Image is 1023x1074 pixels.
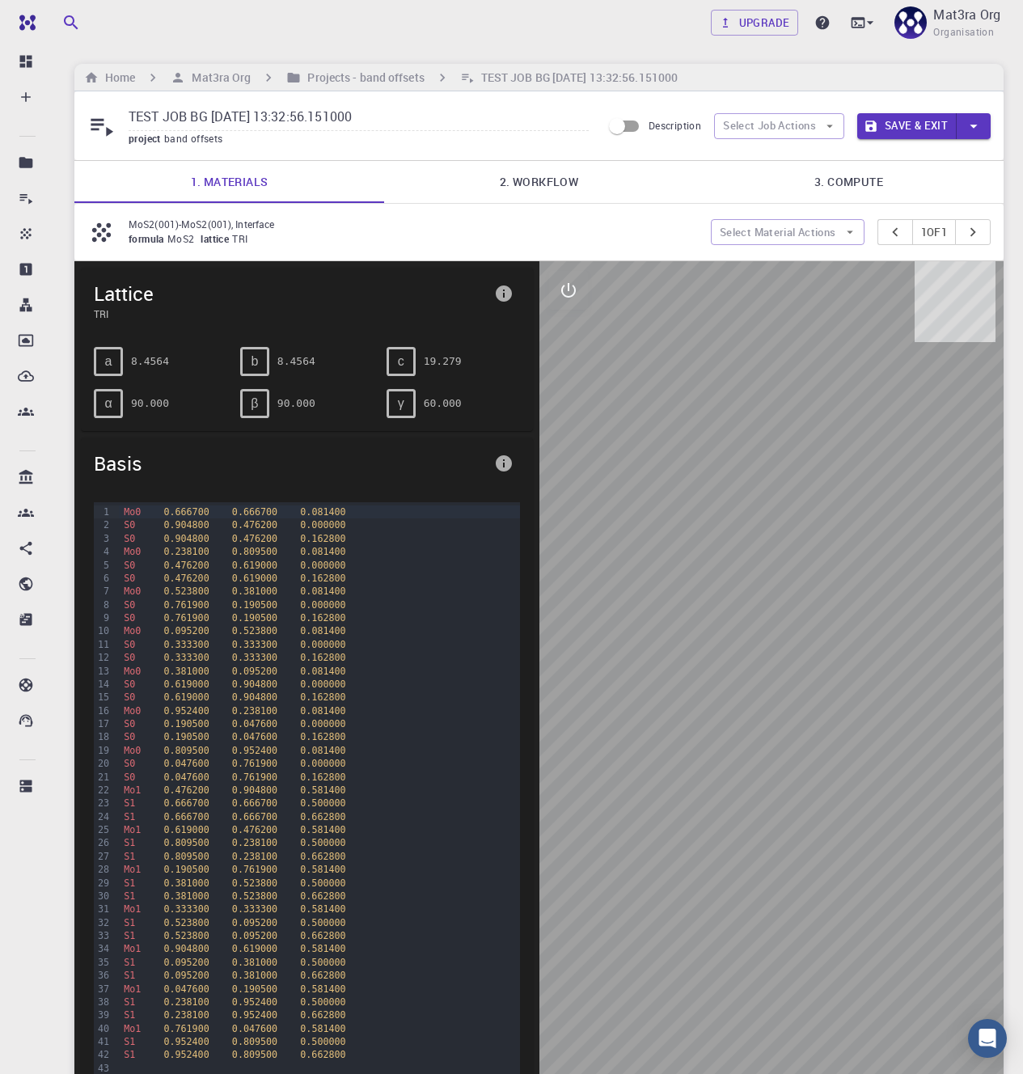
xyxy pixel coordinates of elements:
span: 0.095200 [163,625,209,636]
span: 0.095200 [232,930,277,941]
p: Teams [47,402,49,421]
span: 0.333300 [163,639,209,650]
span: 0.381000 [232,586,277,597]
span: 0.619000 [163,679,209,690]
div: 41 [94,1035,112,1048]
span: 0.500000 [300,917,345,928]
span: 0.047600 [163,983,209,995]
img: logo [13,15,36,31]
span: 0.333300 [232,639,277,650]
span: 0.904800 [163,519,209,531]
div: 3 [94,532,112,545]
p: Mat3ra Org [933,5,1000,24]
span: 0.095200 [163,970,209,981]
div: 10 [94,624,112,637]
span: S1 [124,877,135,889]
span: 0.500000 [300,877,345,889]
span: 0.666700 [163,506,209,518]
p: Jobs [47,188,49,208]
div: Open Intercom Messenger [968,1019,1007,1058]
span: 0.666700 [232,797,277,809]
p: Shared publicly [47,574,49,594]
div: 27 [94,850,112,863]
div: 39 [94,1008,112,1021]
div: pager [877,219,991,245]
span: 0.662800 [300,811,345,822]
button: info [488,277,520,310]
span: 0.523800 [232,625,277,636]
h6: Home [99,69,135,87]
span: Lattice [94,281,488,307]
span: b [251,354,258,369]
span: 0.081400 [300,506,345,518]
span: S0 [124,772,135,783]
span: TRI [94,307,488,321]
pre: 8.4564 [131,347,169,375]
span: Support [34,11,92,26]
div: 2 [94,518,112,531]
span: 0.047600 [232,731,277,742]
div: 25 [94,823,112,836]
span: S0 [124,679,135,690]
div: 29 [94,877,112,890]
span: 0.809500 [232,1036,277,1047]
span: S1 [124,797,135,809]
div: 30 [94,890,112,903]
span: TRI [232,232,254,245]
span: 0.162800 [300,573,345,584]
p: Projects [47,153,49,172]
h6: Projects - band offsets [301,69,424,87]
span: 0.476200 [232,519,277,531]
button: Save & Exit [857,113,957,139]
pre: 60.000 [424,389,462,417]
span: S0 [124,560,135,571]
span: 0.190500 [232,983,277,995]
span: 0.809500 [163,837,209,848]
span: 0.000000 [300,519,345,531]
p: Contact Support [47,711,49,730]
span: 0.809500 [232,1049,277,1060]
span: S1 [124,970,135,981]
p: External Uploads [47,366,49,386]
div: 32 [94,916,112,929]
span: 0.761900 [232,758,277,769]
span: 0.952400 [163,1036,209,1047]
span: 0.581400 [300,864,345,875]
span: S0 [124,612,135,624]
span: S1 [124,837,135,848]
span: 0.095200 [232,666,277,677]
span: 0.666700 [232,811,277,822]
span: 0.662800 [300,1049,345,1060]
p: Properties [47,260,49,279]
span: S0 [124,519,135,531]
span: 0.381000 [163,666,209,677]
span: project [129,132,164,145]
span: 0.047600 [163,772,209,783]
pre: 19.279 [424,347,462,375]
span: 0.162800 [300,612,345,624]
div: 13 [94,665,112,678]
span: 0.523800 [163,917,209,928]
span: 0.476200 [232,533,277,544]
span: 0.000000 [300,679,345,690]
div: 40 [94,1022,112,1035]
nav: breadcrumb [81,69,681,87]
span: S1 [124,811,135,822]
span: 0.523800 [163,586,209,597]
span: Mo0 [124,625,141,636]
span: 0.162800 [300,772,345,783]
button: Select Job Actions [714,113,844,139]
div: 37 [94,983,112,996]
span: 0.333300 [232,903,277,915]
h6: TEST JOB BG [DATE] 13:32:56.151000 [475,69,678,87]
div: 5 [94,559,112,572]
span: 0.000000 [300,560,345,571]
span: α [104,396,112,411]
span: 0.238100 [163,996,209,1008]
span: 0.000000 [300,599,345,611]
pre: 90.000 [277,389,315,417]
span: 0.190500 [232,612,277,624]
span: S1 [124,1009,135,1021]
span: γ [398,396,404,411]
span: 0.081400 [300,666,345,677]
